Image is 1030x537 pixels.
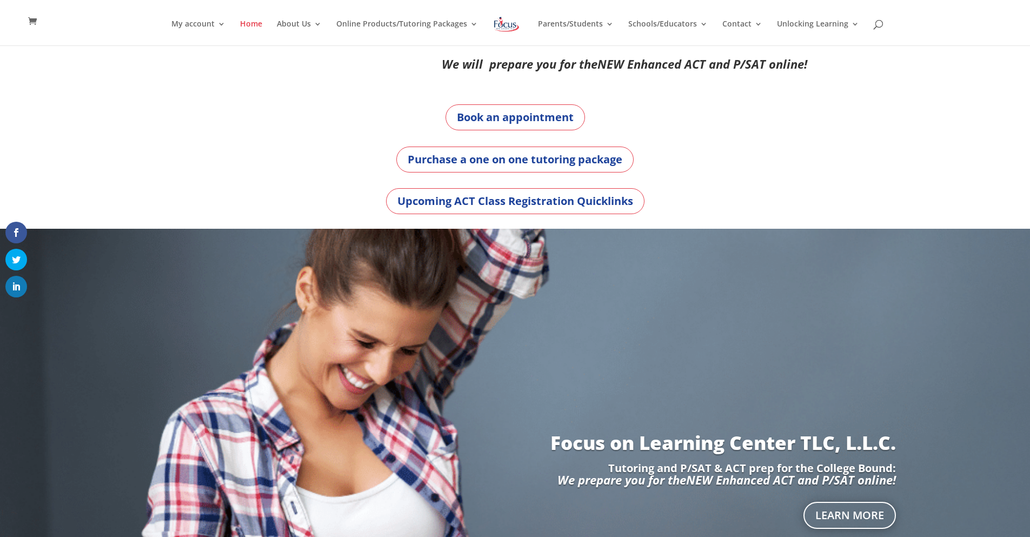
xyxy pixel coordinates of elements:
[134,463,895,474] p: Tutoring and P/SAT & ACT prep for the College Bound:
[336,20,478,45] a: Online Products/Tutoring Packages
[557,472,686,488] em: We prepare you for the
[277,20,322,45] a: About Us
[442,56,597,72] em: We will prepare you for the
[777,20,859,45] a: Unlocking Learning
[538,20,614,45] a: Parents/Students
[240,20,262,45] a: Home
[803,502,896,529] a: Learn More
[171,20,225,45] a: My account
[396,147,634,173] a: Purchase a one on one tutoring package
[686,472,896,488] em: NEW Enhanced ACT and P/SAT online!
[628,20,708,45] a: Schools/Educators
[446,104,585,130] a: Book an appointment
[493,15,521,34] img: Focus on Learning
[550,430,896,455] a: Focus on Learning Center TLC, L.L.C.
[722,20,762,45] a: Contact
[386,188,644,214] a: Upcoming ACT Class Registration Quicklinks
[597,56,807,72] em: NEW Enhanced ACT and P/SAT online!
